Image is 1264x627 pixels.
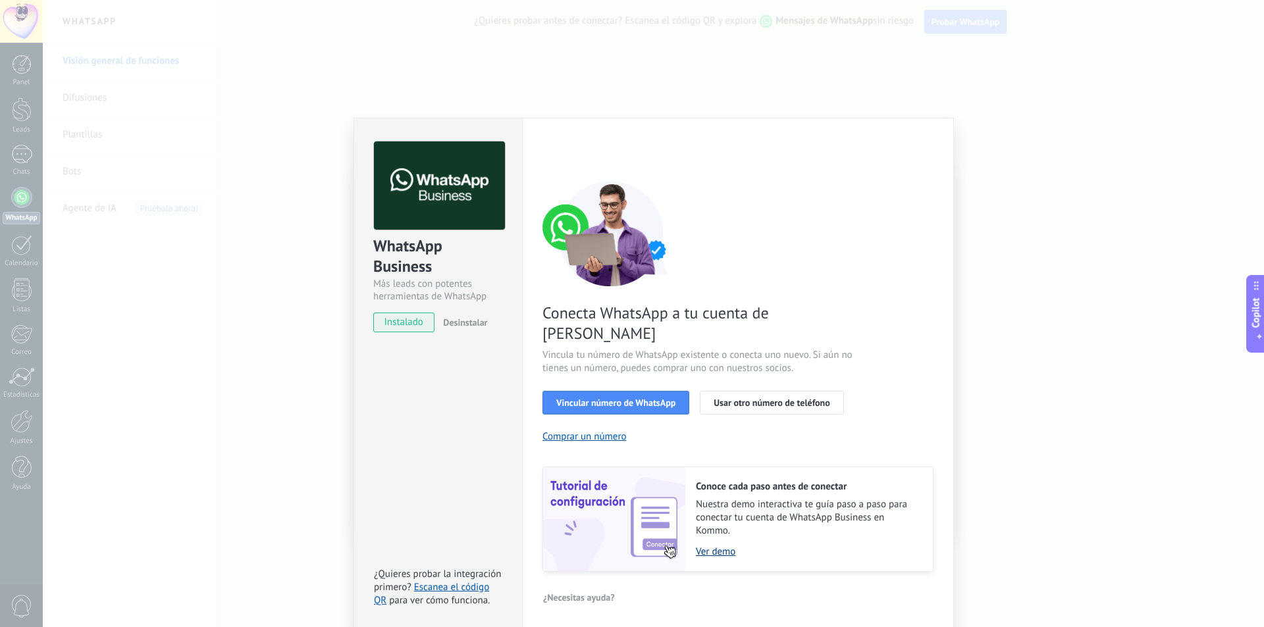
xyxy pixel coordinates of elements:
span: Vincula tu número de WhatsApp existente o conecta uno nuevo. Si aún no tienes un número, puedes c... [542,349,856,375]
img: connect number [542,181,681,286]
button: ¿Necesitas ayuda? [542,588,616,607]
span: Nuestra demo interactiva te guía paso a paso para conectar tu cuenta de WhatsApp Business en Kommo. [696,498,920,538]
div: WhatsApp Business [373,236,503,278]
button: Vincular número de WhatsApp [542,391,689,414]
a: Escanea el código QR [374,581,489,607]
span: ¿Necesitas ayuda? [543,593,615,602]
button: Usar otro número de teléfono [700,391,843,414]
img: logo_main.png [374,141,505,230]
span: Desinstalar [443,316,487,328]
span: Conecta WhatsApp a tu cuenta de [PERSON_NAME] [542,303,856,343]
span: para ver cómo funciona. [389,594,490,607]
span: Usar otro número de teléfono [714,398,829,407]
span: instalado [374,313,434,332]
span: Vincular número de WhatsApp [556,398,675,407]
a: Ver demo [696,545,920,558]
span: ¿Quieres probar la integración primero? [374,568,502,593]
div: Más leads con potentes herramientas de WhatsApp [373,278,503,303]
span: Copilot [1250,297,1263,328]
h2: Conoce cada paso antes de conectar [696,480,920,493]
button: Comprar un número [542,430,627,443]
button: Desinstalar [438,313,487,332]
